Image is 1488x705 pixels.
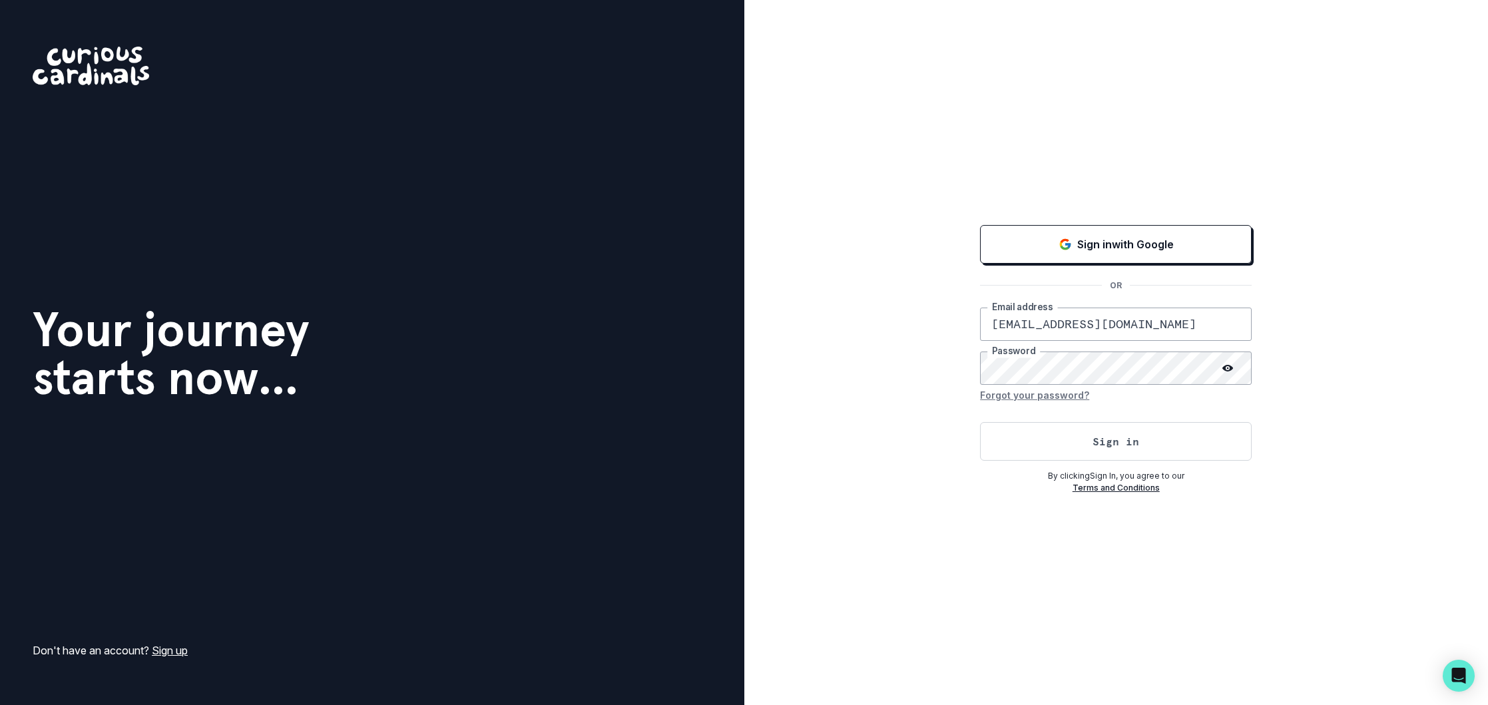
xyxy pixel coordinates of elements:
[152,644,188,657] a: Sign up
[33,306,310,401] h1: Your journey starts now...
[1102,280,1130,292] p: OR
[1077,236,1174,252] p: Sign in with Google
[980,385,1089,406] button: Forgot your password?
[1073,483,1160,493] a: Terms and Conditions
[980,470,1252,482] p: By clicking Sign In , you agree to our
[33,642,188,658] p: Don't have an account?
[980,422,1252,461] button: Sign in
[980,225,1252,264] button: Sign in with Google (GSuite)
[33,47,149,85] img: Curious Cardinals Logo
[1443,660,1475,692] div: Open Intercom Messenger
